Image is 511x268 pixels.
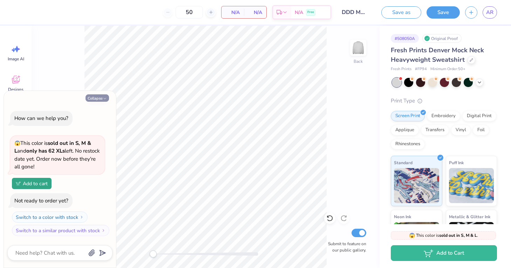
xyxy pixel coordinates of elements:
[449,168,494,203] img: Puff Ink
[26,147,65,154] strong: only has 62 XLs
[391,97,497,105] div: Print Type
[391,125,419,135] div: Applique
[394,213,411,220] span: Neon Ink
[14,140,100,170] span: This color is and left. No restock date yet. Order now before they're all gone!
[150,250,157,257] div: Accessibility label
[439,233,477,238] strong: sold out in S, M & L
[427,6,460,19] button: Save
[483,6,497,19] a: AR
[486,8,493,16] span: AR
[80,215,84,219] img: Switch to a color with stock
[451,125,471,135] div: Vinyl
[391,245,497,261] button: Add to Cart
[226,9,240,16] span: N/A
[394,222,439,257] img: Neon Ink
[421,125,449,135] div: Transfers
[415,66,427,72] span: # FP94
[391,66,411,72] span: Fresh Prints
[430,66,465,72] span: Minimum Order: 50 +
[307,10,314,15] span: Free
[354,58,363,65] div: Back
[12,178,52,189] button: Add to cart
[8,56,24,62] span: Image AI
[462,111,496,121] div: Digital Print
[449,222,494,257] img: Metallic & Glitter Ink
[394,159,413,166] span: Standard
[295,9,303,16] span: N/A
[14,115,68,122] div: How can we help you?
[422,34,462,43] div: Original Proof
[391,111,425,121] div: Screen Print
[351,41,365,55] img: Back
[14,140,20,147] span: 😱
[381,6,421,19] button: Save as
[14,197,68,204] div: Not ready to order yet?
[86,94,109,102] button: Collapse
[176,6,203,19] input: – –
[101,228,105,233] img: Switch to a similar product with stock
[12,212,88,223] button: Switch to a color with stock
[391,34,419,43] div: # 508050A
[409,232,478,239] span: This color is .
[473,125,489,135] div: Foil
[427,111,460,121] div: Embroidery
[248,9,262,16] span: N/A
[449,159,464,166] span: Puff Ink
[8,87,23,92] span: Designs
[12,225,109,236] button: Switch to a similar product with stock
[394,168,439,203] img: Standard
[409,232,415,239] span: 😱
[391,46,484,64] span: Fresh Prints Denver Mock Neck Heavyweight Sweatshirt
[336,5,371,19] input: Untitled Design
[449,213,490,220] span: Metallic & Glitter Ink
[324,241,366,253] label: Submit to feature on our public gallery.
[391,139,425,149] div: Rhinestones
[14,140,91,155] strong: sold out in S, M & L
[16,181,21,186] img: Add to cart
